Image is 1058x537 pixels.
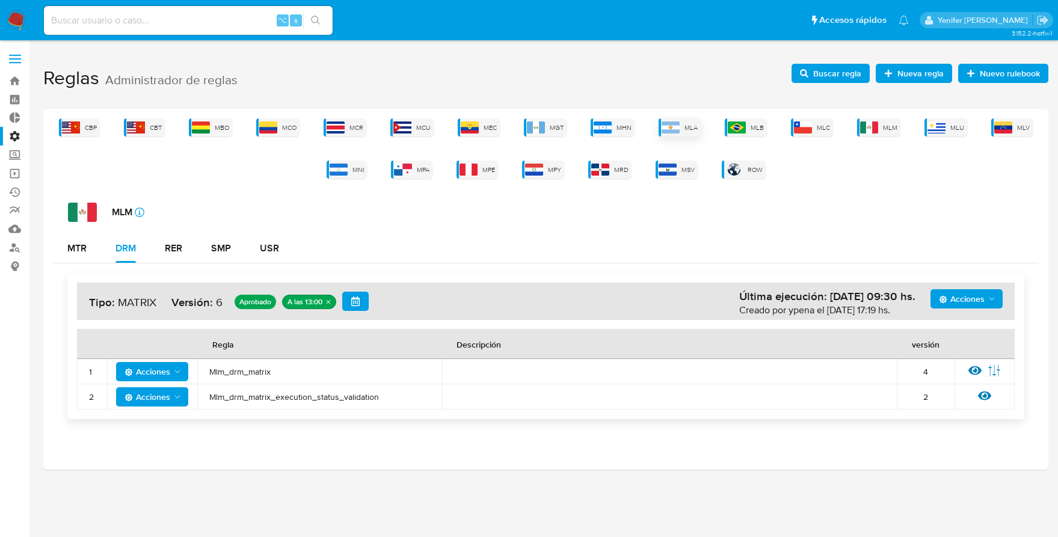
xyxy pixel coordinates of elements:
a: Salir [1036,14,1049,26]
a: Notificaciones [899,15,909,25]
span: s [294,14,298,26]
p: yenifer.pena@mercadolibre.com [938,14,1032,26]
button: search-icon [303,12,328,29]
input: Buscar usuario o caso... [44,13,333,28]
span: Accesos rápidos [819,14,887,26]
span: ⌥ [278,14,287,26]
